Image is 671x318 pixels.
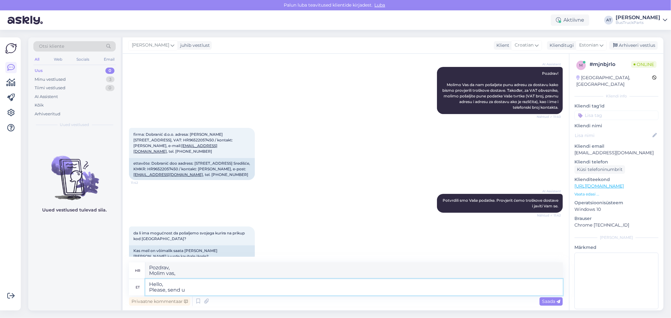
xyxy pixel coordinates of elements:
[442,71,559,110] span: Pozdrav! Molimo Vas da nam pošaljete punu adresu za dostavu kako bismo provjerili troškove dostav...
[133,231,246,241] span: da li ima mogućnost da pošaljemo svojega kurira na prikup kod [GEOGRAPHIC_DATA]?
[494,42,509,49] div: Klient
[35,85,65,91] div: Tiimi vestlused
[604,16,613,25] div: AT
[616,15,667,25] a: [PERSON_NAME]BusTruckParts
[75,55,91,63] div: Socials
[574,143,658,150] p: Kliendi email
[574,93,658,99] div: Kliendi info
[574,165,625,174] div: Küsi telefoninumbrit
[537,62,561,67] span: AI Assistent
[579,42,598,49] span: Estonian
[574,215,658,222] p: Brauser
[105,85,115,91] div: 0
[35,111,60,117] div: Arhiveeritud
[537,114,561,119] span: Nähtud ✓ 11:40
[145,279,563,295] textarea: Hello, Please, send u
[105,68,115,74] div: 0
[60,122,89,128] span: Uued vestlused
[53,55,64,63] div: Web
[616,20,660,25] div: BusTruckParts
[631,61,657,68] span: Online
[5,42,17,54] img: Askly Logo
[574,206,658,213] p: Windows 10
[574,123,658,129] p: Kliendi nimi
[135,265,140,276] div: hr
[579,63,583,68] span: m
[551,14,589,26] div: Aktiivne
[28,145,121,201] img: No chats
[537,213,561,218] span: Nähtud ✓ 11:42
[574,103,658,109] p: Kliendi tag'id
[574,111,658,120] input: Lisa tag
[106,76,115,83] div: 3
[537,189,561,194] span: AI Assistent
[590,61,631,68] div: # mjnbjrlo
[443,198,559,208] span: Potvrdili smo Vaše podatke. Provjerit ćemo troškove dostave i javiti Vam se.
[574,159,658,165] p: Kliendi telefon
[574,183,624,189] a: [URL][DOMAIN_NAME]
[39,43,64,50] span: Otsi kliente
[35,102,44,108] div: Kõik
[576,74,652,88] div: [GEOGRAPHIC_DATA], [GEOGRAPHIC_DATA]
[35,94,58,100] div: AI Assistent
[133,132,234,154] span: firma: Dobranić d.o.o. adresa: [PERSON_NAME][STREET_ADDRESS], VAT: HR96522057450 / kontakt: [PERS...
[129,297,190,306] div: Privaatne kommentaar
[131,180,154,185] span: 11:42
[136,282,140,293] div: et
[574,150,658,156] p: [EMAIL_ADDRESS][DOMAIN_NAME]
[178,42,210,49] div: juhib vestlust
[547,42,574,49] div: Klienditugi
[515,42,534,49] span: Croatian
[35,76,66,83] div: Minu vestlused
[35,68,43,74] div: Uus
[133,172,203,177] a: [EMAIL_ADDRESS][DOMAIN_NAME]
[132,42,169,49] span: [PERSON_NAME]
[33,55,41,63] div: All
[129,158,255,180] div: ettevõte: Dobranić doo aadress: [STREET_ADDRESS] Središće, KMKR: HR96522057450 / kontakt: [PERSON...
[574,176,658,183] p: Klienditeekond
[103,55,116,63] div: Email
[575,132,651,139] input: Lisa nimi
[609,41,658,50] div: Arhiveeri vestlus
[574,222,658,228] p: Chrome [TECHNICAL_ID]
[574,244,658,251] p: Märkmed
[42,207,107,213] p: Uued vestlused tulevad siia.
[129,245,255,262] div: Kas meil on võimalik saata [PERSON_NAME] [PERSON_NAME] juurde kaubale järele?
[574,191,658,197] p: Vaata edasi ...
[373,2,387,8] span: Luba
[145,262,563,279] textarea: Pozdrav, Molim vas,
[574,235,658,240] div: [PERSON_NAME]
[616,15,660,20] div: [PERSON_NAME]
[574,200,658,206] p: Operatsioonisüsteem
[542,299,560,304] span: Saada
